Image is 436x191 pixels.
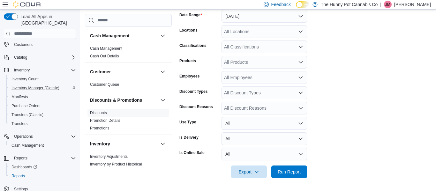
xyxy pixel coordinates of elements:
[9,172,76,180] span: Reports
[9,84,76,92] span: Inventory Manager (Classic)
[271,1,291,8] span: Feedback
[11,54,76,61] span: Catalog
[11,40,76,48] span: Customers
[1,40,79,49] button: Customers
[11,41,35,48] a: Customers
[6,75,79,84] button: Inventory Count
[235,165,263,178] span: Export
[159,68,167,76] button: Customer
[179,150,205,155] label: Is Online Sale
[321,1,378,8] p: The Hunny Pot Cannabis Co
[11,66,32,74] button: Inventory
[11,85,59,91] span: Inventory Manager (Classic)
[90,162,142,167] span: Inventory by Product Historical
[9,120,30,128] a: Transfers
[179,58,196,63] label: Products
[11,173,25,179] span: Reports
[90,154,128,159] span: Inventory Adjustments
[14,42,33,47] span: Customers
[11,54,30,61] button: Catalog
[222,117,307,130] button: All
[9,142,76,149] span: Cash Management
[179,89,207,94] label: Discount Types
[6,141,79,150] button: Cash Management
[85,109,172,135] div: Discounts & Promotions
[11,133,76,140] span: Operations
[90,97,158,103] button: Discounts & Promotions
[90,46,122,51] span: Cash Management
[9,93,76,101] span: Manifests
[14,68,30,73] span: Inventory
[11,77,39,82] span: Inventory Count
[90,169,130,174] span: Inventory Count Details
[11,103,41,108] span: Purchase Orders
[179,28,198,33] label: Locations
[11,165,37,170] span: Dashboards
[85,45,172,62] div: Cash Management
[159,32,167,40] button: Cash Management
[90,126,109,131] span: Promotions
[1,132,79,141] button: Operations
[298,106,303,111] button: Open list of options
[11,133,35,140] button: Operations
[11,143,44,148] span: Cash Management
[11,154,30,162] button: Reports
[90,111,107,115] a: Discounts
[90,69,111,75] h3: Customer
[14,134,33,139] span: Operations
[179,120,196,125] label: Use Type
[9,102,76,110] span: Purchase Orders
[179,12,202,18] label: Date Range
[9,93,30,101] a: Manifests
[1,154,79,163] button: Reports
[90,141,110,147] h3: Inventory
[9,75,41,83] a: Inventory Count
[179,135,199,140] label: Is Delivery
[90,33,130,39] h3: Cash Management
[6,101,79,110] button: Purchase Orders
[11,94,28,99] span: Manifests
[298,60,303,65] button: Open list of options
[179,43,207,48] label: Classifications
[9,102,43,110] a: Purchase Orders
[9,84,62,92] a: Inventory Manager (Classic)
[90,154,128,159] a: Inventory Adjustments
[9,172,27,180] a: Reports
[6,172,79,180] button: Reports
[90,54,119,59] span: Cash Out Details
[11,121,27,126] span: Transfers
[385,1,390,8] span: JM
[380,1,381,8] p: |
[6,92,79,101] button: Manifests
[90,118,120,123] a: Promotion Details
[18,13,76,26] span: Load All Apps in [GEOGRAPHIC_DATA]
[222,10,307,23] button: [DATE]
[90,110,107,115] span: Discounts
[90,118,120,123] span: Promotion Details
[6,163,79,172] a: Dashboards
[11,154,76,162] span: Reports
[90,141,158,147] button: Inventory
[90,33,158,39] button: Cash Management
[90,69,158,75] button: Customer
[9,75,76,83] span: Inventory Count
[271,165,307,178] button: Run Report
[11,112,43,117] span: Transfers (Classic)
[296,1,309,8] input: Dark Mode
[90,54,119,58] a: Cash Out Details
[298,44,303,49] button: Open list of options
[90,97,142,103] h3: Discounts & Promotions
[179,104,213,109] label: Discount Reasons
[6,84,79,92] button: Inventory Manager (Classic)
[9,142,46,149] a: Cash Management
[11,66,76,74] span: Inventory
[90,82,119,87] a: Customer Queue
[231,165,267,178] button: Export
[90,170,130,174] a: Inventory Count Details
[179,74,199,79] label: Employees
[222,148,307,160] button: All
[9,163,76,171] span: Dashboards
[298,75,303,80] button: Open list of options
